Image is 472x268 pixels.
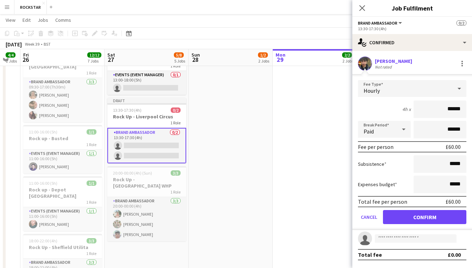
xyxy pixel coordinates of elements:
[86,142,96,147] span: 1 Role
[174,52,184,58] span: 5/8
[14,0,47,14] button: ROCKSTAR
[3,15,18,25] a: View
[107,166,186,241] app-job-card: 20:00-00:00 (4h) (Sun)3/3Rock Up - [GEOGRAPHIC_DATA] WHP1 RoleBrand Ambassador3/320:00-00:00 (4h)...
[383,210,466,224] button: Confirm
[20,15,33,25] a: Edit
[22,55,29,64] span: 26
[44,41,51,47] div: BST
[375,58,412,64] div: [PERSON_NAME]
[358,20,397,26] span: Brand Ambassador
[87,238,96,243] span: 3/3
[375,64,393,70] div: Not rated
[170,189,181,195] span: 1 Role
[29,181,57,186] span: 11:00-16:00 (5h)
[87,52,101,58] span: 12/12
[364,87,380,94] span: Hourly
[358,26,466,31] div: 13:30-17:30 (4h)
[107,197,186,241] app-card-role: Brand Ambassador3/320:00-00:00 (4h)[PERSON_NAME][PERSON_NAME][PERSON_NAME]
[23,176,102,231] app-job-card: 11:00-16:00 (5h)1/1Rock up - Depot [GEOGRAPHIC_DATA]1 RoleEvents (Event Manager)1/111:00-16:00 (5...
[358,198,407,205] div: Total fee per person
[87,129,96,135] span: 1/1
[342,52,352,58] span: 2/2
[113,170,152,176] span: 20:00-00:00 (4h) (Sun)
[448,251,461,258] div: £0.00
[87,181,96,186] span: 1/1
[23,187,102,199] h3: Rock up - Depot [GEOGRAPHIC_DATA]
[86,200,96,205] span: 1 Role
[86,70,96,76] span: 1 Role
[171,170,181,176] span: 3/3
[171,107,181,113] span: 0/2
[358,251,382,258] div: Total fee
[446,143,461,150] div: £60.00
[174,58,185,64] div: 5 Jobs
[358,20,403,26] button: Brand Ambassador
[113,107,141,113] span: 13:30-17:30 (4h)
[358,210,380,224] button: Cancel
[457,20,466,26] span: 0/2
[107,128,186,163] app-card-role: Brand Ambassador0/213:30-17:30 (4h)
[23,244,102,250] h3: Rock Up - Sheffield Utilita
[190,55,200,64] span: 28
[358,181,397,188] label: Expenses budget
[358,143,394,150] div: Fee per person
[364,128,374,135] span: Paid
[23,125,102,174] app-job-card: 11:00-16:00 (5h)1/1Rock up - Busted1 RoleEvents (Event Manager)1/111:00-16:00 (5h)[PERSON_NAME]
[358,161,386,167] label: Subsistence
[6,52,15,58] span: 4/4
[352,4,472,13] h3: Job Fulfilment
[6,17,15,23] span: View
[23,47,102,122] app-job-card: 09:30-17:00 (7h30m)3/3Campus Tour - [GEOGRAPHIC_DATA]1 RoleBrand Ambassador3/309:30-17:00 (7h30m)...
[38,17,48,23] span: Jobs
[107,41,186,95] app-job-card: Updated13:00-18:00 (5h)0/1Rock up - Liverpool Circus1 RoleEvents (Event Manager)0/113:00-18:00 (5h)
[276,52,285,58] span: Mon
[6,41,22,48] div: [DATE]
[275,55,285,64] span: 29
[107,98,186,103] div: Draft
[23,135,102,142] h3: Rock up - Busted
[23,52,29,58] span: Fri
[107,113,186,120] h3: Rock Up - Liverpool Circus
[106,55,115,64] span: 27
[258,52,268,58] span: 1/2
[107,71,186,95] app-card-role: Events (Event Manager)0/113:00-18:00 (5h)
[258,58,269,64] div: 2 Jobs
[446,198,461,205] div: £60.00
[352,34,472,51] div: Confirmed
[29,129,57,135] span: 11:00-16:00 (5h)
[23,150,102,174] app-card-role: Events (Event Manager)1/111:00-16:00 (5h)[PERSON_NAME]
[107,98,186,163] app-job-card: Draft13:30-17:30 (4h)0/2Rock Up - Liverpool Circus1 RoleBrand Ambassador0/213:30-17:30 (4h)
[107,52,115,58] span: Sat
[191,52,200,58] span: Sun
[23,207,102,231] app-card-role: Events (Event Manager)1/111:00-16:00 (5h)[PERSON_NAME]
[55,17,71,23] span: Comms
[86,251,96,256] span: 1 Role
[23,78,102,122] app-card-role: Brand Ambassador3/309:30-17:00 (7h30m)[PERSON_NAME][PERSON_NAME][PERSON_NAME]
[342,58,353,64] div: 2 Jobs
[23,17,31,23] span: Edit
[402,106,411,112] div: 4h x
[88,58,101,64] div: 7 Jobs
[107,176,186,189] h3: Rock Up - [GEOGRAPHIC_DATA] WHP
[29,238,57,243] span: 18:00-22:00 (4h)
[23,41,41,47] span: Week 39
[52,15,74,25] a: Comms
[170,120,181,125] span: 1 Role
[35,15,51,25] a: Jobs
[6,58,17,64] div: 2 Jobs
